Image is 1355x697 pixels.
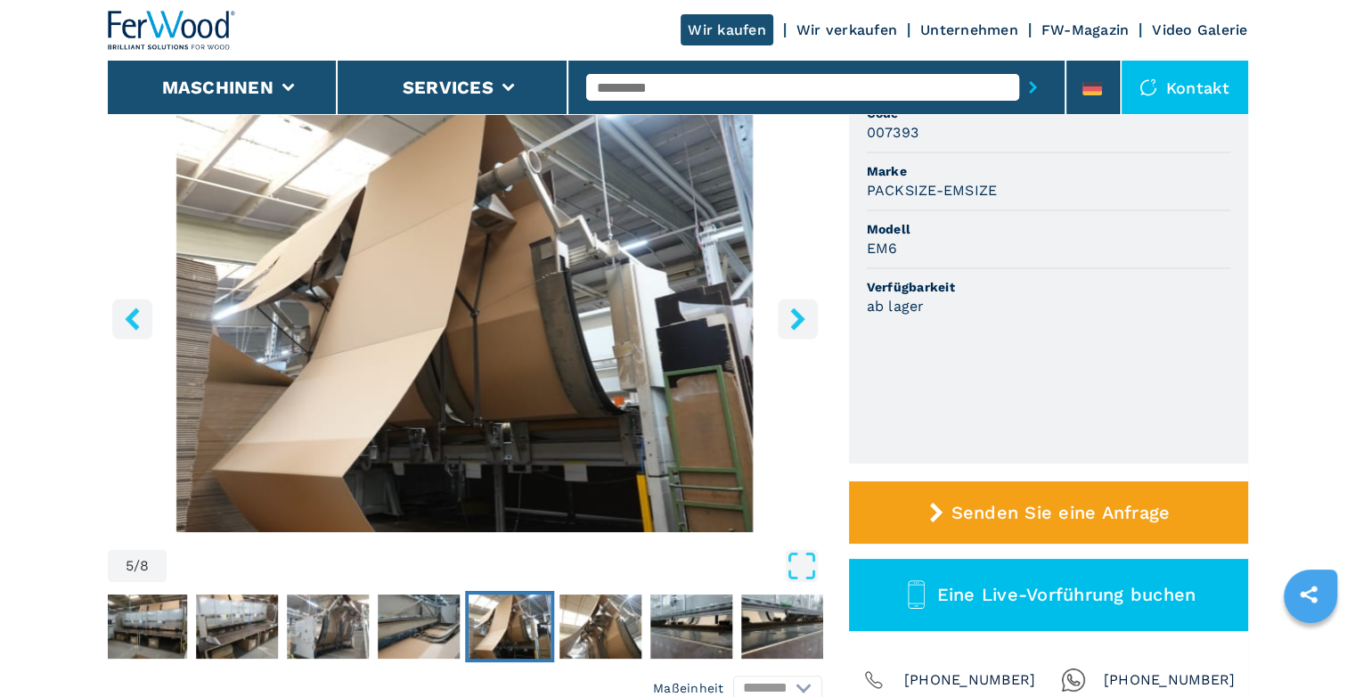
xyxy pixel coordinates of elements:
div: Kontakt [1122,61,1248,114]
button: Go to Slide 3 [283,591,372,662]
button: left-button [112,299,152,339]
img: 6dc07eeaa5c88dd97382c8623f4a319a [559,594,641,659]
img: e31552eb22c8d9ed4647e00c5d05c310 [196,594,278,659]
button: submit-button [1019,67,1047,108]
button: Open Fullscreen [171,550,817,582]
img: 5c6d88098d0d7f8a34cf6a51d1d68b25 [105,594,187,659]
a: Video Galerie [1152,21,1247,38]
button: Go to Slide 7 [647,591,736,662]
img: Ferwood [108,11,236,50]
a: FW-Magazin [1041,21,1130,38]
h3: ab lager [867,296,925,316]
button: Go to Slide 6 [556,591,645,662]
button: Go to Slide 8 [738,591,827,662]
img: c636fb84b8a4c39377a56f0e28f6b828 [741,594,823,659]
a: Wir kaufen [681,14,773,45]
img: 73f516a45a6d79d047cc00ff51e902d6 [287,594,369,659]
div: Go to Slide 5 [108,100,822,532]
h3: 007393 [867,122,919,143]
span: Marke [867,162,1230,180]
a: Wir verkaufen [796,21,897,38]
span: [PHONE_NUMBER] [904,668,1036,693]
img: 9499e27ebd744978a084ec882ee4d12d [378,594,460,659]
img: Phone [861,668,886,693]
button: Services [403,77,494,98]
span: [PHONE_NUMBER] [1104,668,1236,693]
img: Whatsapp [1061,668,1086,693]
span: Senden Sie eine Anfrage [951,502,1170,523]
span: Verfügbarkeit [867,278,1230,296]
span: 8 [140,559,149,573]
em: Maßeinheit [653,679,724,697]
h3: PACKSIZE-EMSIZE [867,180,998,201]
button: Go to Slide 1 [102,591,191,662]
a: Unternehmen [920,21,1018,38]
span: / [134,559,140,573]
img: Kontakt [1139,78,1157,96]
iframe: Chat [1279,617,1342,684]
img: 630e91181ce4b1a054a629a5ea9e0af1 [650,594,732,659]
button: Senden Sie eine Anfrage [849,481,1248,544]
span: Eine Live-Vorführung buchen [936,584,1196,605]
button: Go to Slide 2 [192,591,282,662]
button: Eine Live-Vorführung buchen [849,559,1248,631]
img: Karton-Schneidemaschine PACKSIZE-EMSIZE EM6 [108,100,822,532]
span: 5 [126,559,134,573]
button: Go to Slide 4 [374,591,463,662]
h3: EM6 [867,238,898,258]
button: Go to Slide 5 [465,591,554,662]
span: Modell [867,220,1230,238]
button: right-button [778,299,818,339]
a: sharethis [1286,572,1331,617]
button: Maschinen [162,77,273,98]
img: 8cefff45afa48f43fad753eafa605925 [469,594,551,659]
nav: Thumbnail Navigation [102,591,816,662]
